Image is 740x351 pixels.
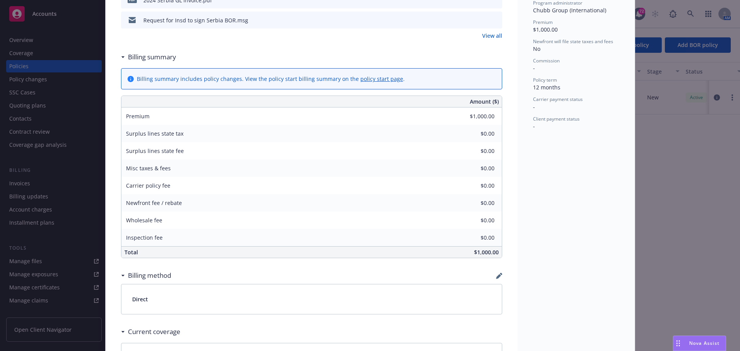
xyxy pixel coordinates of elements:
button: preview file [492,16,499,24]
div: Current coverage [121,327,180,337]
input: 0.00 [449,215,499,226]
span: Inspection fee [126,234,163,241]
span: Total [124,249,138,256]
input: 0.00 [449,197,499,209]
h3: Current coverage [128,327,180,337]
span: - [533,64,535,72]
a: policy start page [360,75,403,82]
span: Carrier policy fee [126,182,170,189]
a: View all [482,32,502,40]
span: Policy term [533,77,557,83]
input: 0.00 [449,111,499,122]
h3: Billing method [128,270,171,280]
input: 0.00 [449,163,499,174]
input: 0.00 [449,180,499,191]
span: Newfront fee / rebate [126,199,182,207]
div: Billing method [121,270,171,280]
div: Billing summary includes policy changes. View the policy start billing summary on the . [137,75,405,83]
span: Carrier payment status [533,96,583,102]
span: $1,000.00 [533,26,558,33]
span: - [533,123,535,130]
div: Billing summary [121,52,176,62]
span: No [533,45,540,52]
span: Chubb Group (International) [533,7,606,14]
span: Newfront will file state taxes and fees [533,38,613,45]
span: Wholesale fee [126,217,162,224]
div: Drag to move [673,336,683,351]
span: Surplus lines state fee [126,147,184,155]
span: Amount ($) [470,97,499,106]
span: 12 months [533,84,560,91]
button: Nova Assist [673,336,726,351]
button: download file [480,16,486,24]
span: Misc taxes & fees [126,165,171,172]
div: Direct [121,284,502,314]
span: Surplus lines state tax [126,130,183,137]
input: 0.00 [449,232,499,244]
h3: Billing summary [128,52,176,62]
span: Premium [533,19,553,25]
span: Commission [533,57,560,64]
span: Nova Assist [689,340,720,346]
input: 0.00 [449,128,499,139]
div: Request for Insd to sign Serbia BOR.msg [143,16,248,24]
input: 0.00 [449,145,499,157]
span: $1,000.00 [474,249,499,256]
span: - [533,103,535,111]
span: Client payment status [533,116,580,122]
span: Premium [126,113,150,120]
